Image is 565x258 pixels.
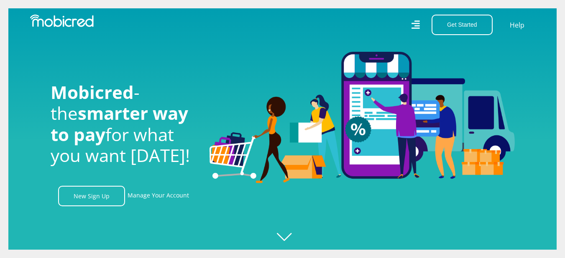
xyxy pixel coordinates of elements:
a: Manage Your Account [128,186,189,206]
a: New Sign Up [58,186,125,206]
a: Help [509,20,525,30]
button: Get Started [432,15,493,35]
span: Mobicred [51,80,134,104]
span: smarter way to pay [51,101,188,146]
img: Welcome to Mobicred [210,52,515,184]
img: Mobicred [30,15,94,27]
h1: - the for what you want [DATE]! [51,82,197,166]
